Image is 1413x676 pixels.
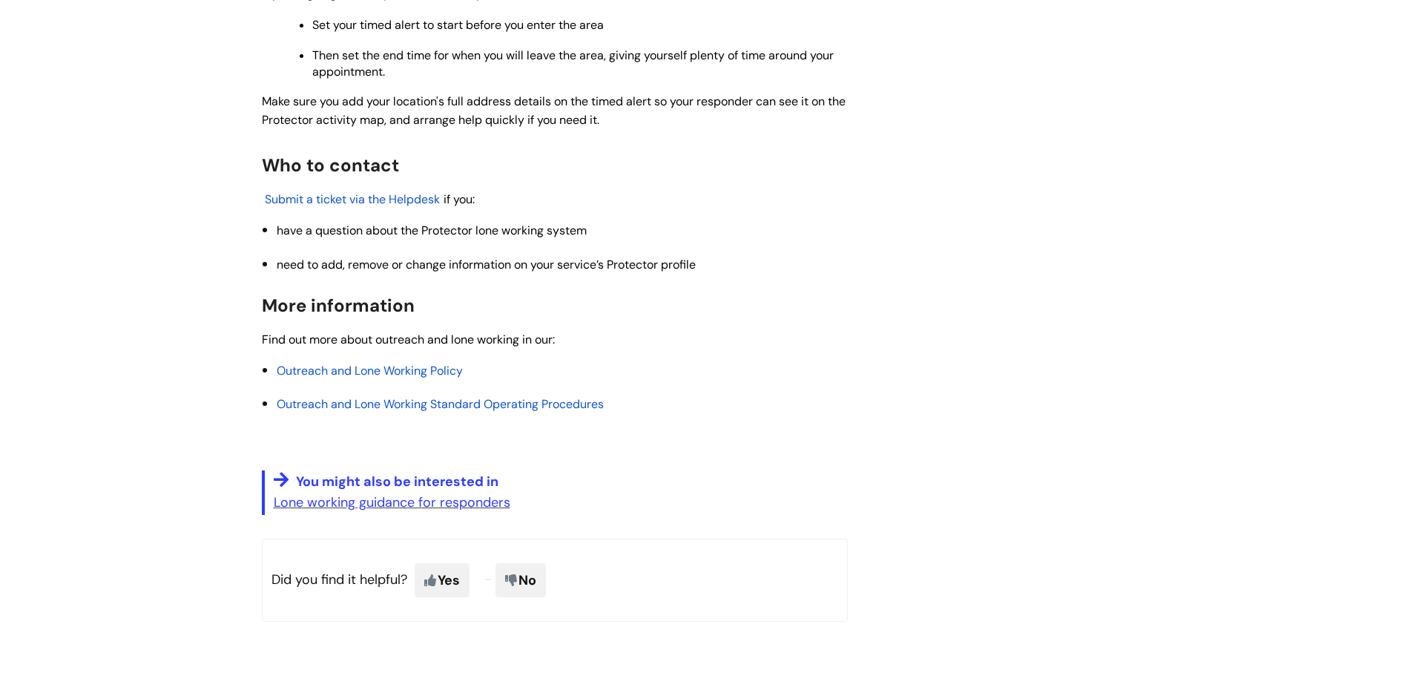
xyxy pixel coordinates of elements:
[495,563,546,597] span: No
[262,332,555,347] span: Find out more about outreach and lone working in our:
[312,17,604,33] span: Set your timed alert to start before you enter the area
[262,294,415,317] span: More information
[274,493,510,511] a: Lone working guidance for responders
[312,47,834,79] span: Then set the end time for when you will leave the area, giving yourself plenty of time around you...
[262,154,399,177] span: Who to contact
[296,473,498,490] span: You might also be interested in
[444,191,475,207] span: if you:
[277,363,463,378] a: Outreach and Lone Working Policy
[277,223,587,238] span: have a question about the Protector lone working system
[262,539,848,622] p: Did you find it helpful?
[265,191,440,207] span: Submit a ticket via the Helpdesk
[277,396,604,412] a: Outreach and Lone Working Standard Operating Procedures
[265,190,440,208] a: Submit a ticket via the Helpdesk
[277,257,696,272] span: need to add, remove or change information on your service’s Protector profile
[262,93,846,128] span: Make sure you add your location's full address details on the timed alert so your responder can s...
[415,563,470,597] span: Yes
